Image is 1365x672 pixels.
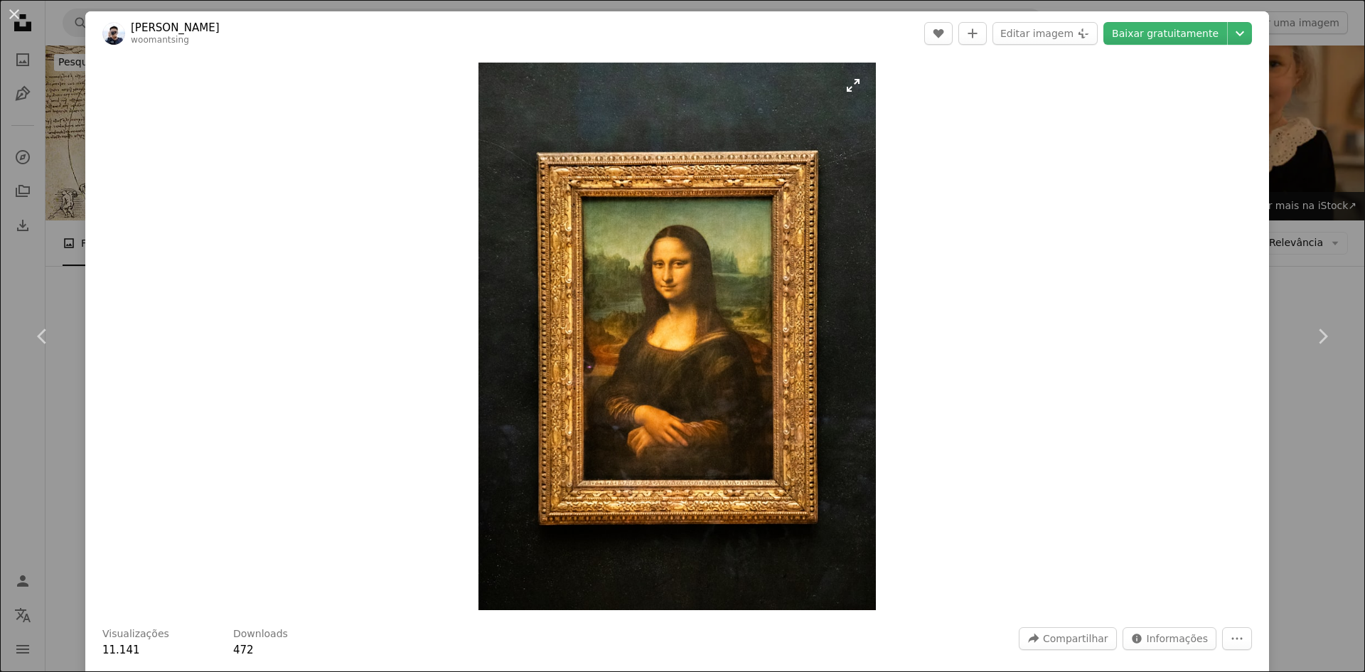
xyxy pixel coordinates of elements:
span: Compartilhar [1043,628,1108,649]
h3: Visualizações [102,627,169,641]
a: [PERSON_NAME] [131,21,220,35]
a: Próximo [1280,268,1365,405]
a: Baixar gratuitamente [1103,22,1227,45]
button: Adicionar à coleção [958,22,987,45]
a: woomantsing [131,35,189,45]
button: Mais ações [1222,627,1252,650]
h3: Downloads [233,627,288,641]
button: Editar imagem [992,22,1098,45]
img: Uma pintura de uma mulher em uma moldura dourada [478,63,876,610]
span: 11.141 [102,644,140,656]
span: 472 [233,644,254,656]
button: Compartilhar esta imagem [1019,627,1117,650]
button: Escolha o tamanho do download [1228,22,1252,45]
button: Estatísticas desta imagem [1123,627,1216,650]
img: Ir para o perfil de Jimmy Woo [102,22,125,45]
button: Ampliar esta imagem [478,63,876,610]
span: Informações [1147,628,1208,649]
button: Curtir [924,22,953,45]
